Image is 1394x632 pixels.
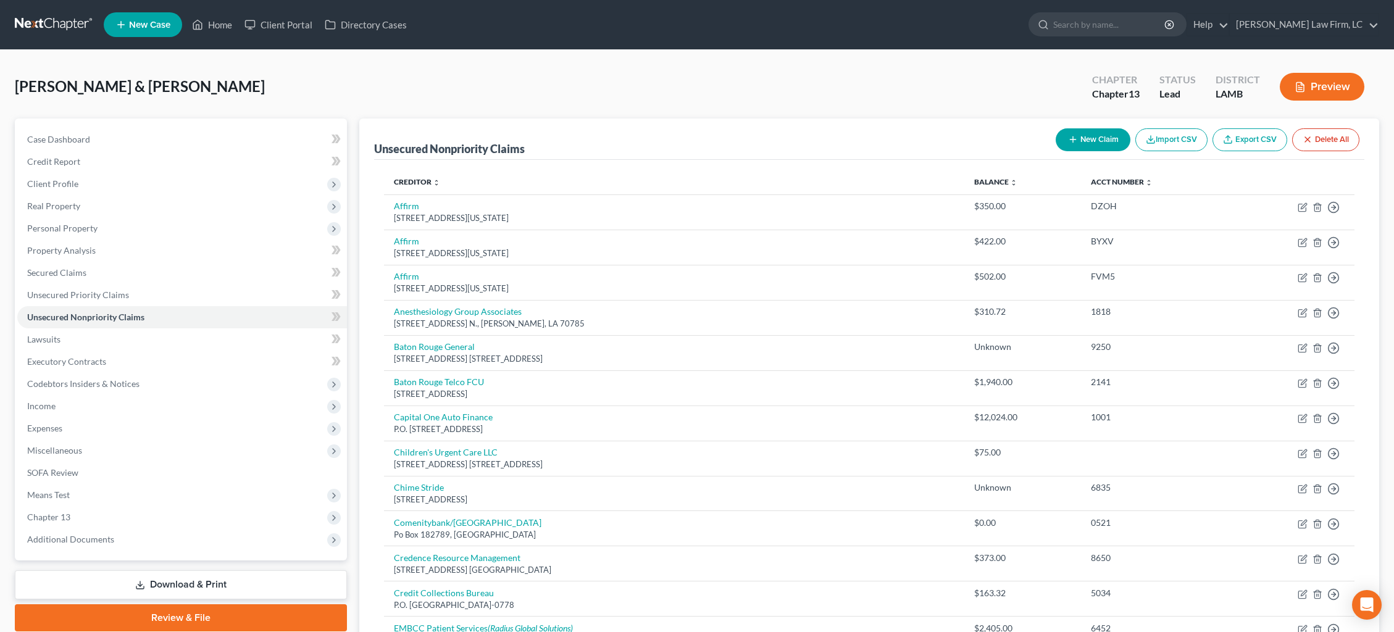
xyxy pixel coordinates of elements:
[1091,341,1222,353] div: 9250
[394,552,520,563] a: Credence Resource Management
[17,328,347,351] a: Lawsuits
[1010,179,1017,186] i: unfold_more
[394,388,955,400] div: [STREET_ADDRESS]
[1091,235,1222,247] div: BYXV
[394,599,955,611] div: P.O. [GEOGRAPHIC_DATA]-0778
[974,552,1071,564] div: $373.00
[27,401,56,411] span: Income
[129,20,170,30] span: New Case
[27,467,78,478] span: SOFA Review
[394,588,494,598] a: Credit Collections Bureau
[974,446,1071,459] div: $75.00
[974,376,1071,388] div: $1,940.00
[1091,306,1222,318] div: 1818
[1145,179,1153,186] i: unfold_more
[27,356,106,367] span: Executory Contracts
[27,267,86,278] span: Secured Claims
[1159,87,1196,101] div: Lead
[17,351,347,373] a: Executory Contracts
[1292,128,1359,151] button: Delete All
[374,141,525,156] div: Unsecured Nonpriority Claims
[27,423,62,433] span: Expenses
[394,423,955,435] div: P.O. [STREET_ADDRESS]
[27,312,144,322] span: Unsecured Nonpriority Claims
[186,14,238,36] a: Home
[433,179,440,186] i: unfold_more
[394,247,955,259] div: [STREET_ADDRESS][US_STATE]
[394,412,493,422] a: Capital One Auto Finance
[27,334,61,344] span: Lawsuits
[394,459,955,470] div: [STREET_ADDRESS] [STREET_ADDRESS]
[394,564,955,576] div: [STREET_ADDRESS] [GEOGRAPHIC_DATA]
[974,177,1017,186] a: Balance unfold_more
[319,14,413,36] a: Directory Cases
[1135,128,1208,151] button: Import CSV
[394,318,955,330] div: [STREET_ADDRESS] N., [PERSON_NAME], LA 70785
[394,271,419,281] a: Affirm
[974,200,1071,212] div: $350.00
[15,570,347,599] a: Download & Print
[394,447,498,457] a: Children's Urgent Care LLC
[27,378,140,389] span: Codebtors Insiders & Notices
[974,481,1071,494] div: Unknown
[17,262,347,284] a: Secured Claims
[1091,376,1222,388] div: 2141
[974,411,1071,423] div: $12,024.00
[394,201,419,211] a: Affirm
[17,151,347,173] a: Credit Report
[1091,270,1222,283] div: FVM5
[1159,73,1196,87] div: Status
[394,341,475,352] a: Baton Rouge General
[394,236,419,246] a: Affirm
[394,283,955,294] div: [STREET_ADDRESS][US_STATE]
[27,223,98,233] span: Personal Property
[1129,88,1140,99] span: 13
[974,517,1071,529] div: $0.00
[1056,128,1130,151] button: New Claim
[27,134,90,144] span: Case Dashboard
[17,128,347,151] a: Case Dashboard
[974,306,1071,318] div: $310.72
[1053,13,1166,36] input: Search by name...
[15,77,265,95] span: [PERSON_NAME] & [PERSON_NAME]
[1092,73,1140,87] div: Chapter
[27,445,82,455] span: Miscellaneous
[1091,587,1222,599] div: 5034
[27,156,80,167] span: Credit Report
[1091,177,1153,186] a: Acct Number unfold_more
[17,284,347,306] a: Unsecured Priority Claims
[1216,87,1260,101] div: LAMB
[1091,411,1222,423] div: 1001
[17,306,347,328] a: Unsecured Nonpriority Claims
[15,604,347,631] a: Review & File
[27,534,114,544] span: Additional Documents
[394,177,440,186] a: Creditor unfold_more
[394,376,484,387] a: Baton Rouge Telco FCU
[974,235,1071,247] div: $422.00
[1091,200,1222,212] div: DZOH
[1216,73,1260,87] div: District
[1091,517,1222,529] div: 0521
[394,353,955,365] div: [STREET_ADDRESS] [STREET_ADDRESS]
[974,270,1071,283] div: $502.00
[17,239,347,262] a: Property Analysis
[394,517,541,528] a: Comenitybank/[GEOGRAPHIC_DATA]
[1091,481,1222,494] div: 6835
[27,512,70,522] span: Chapter 13
[1212,128,1287,151] a: Export CSV
[1352,590,1382,620] div: Open Intercom Messenger
[974,341,1071,353] div: Unknown
[238,14,319,36] a: Client Portal
[974,587,1071,599] div: $163.32
[17,462,347,484] a: SOFA Review
[1091,552,1222,564] div: 8650
[27,178,78,189] span: Client Profile
[1187,14,1229,36] a: Help
[27,201,80,211] span: Real Property
[1280,73,1364,101] button: Preview
[27,245,96,256] span: Property Analysis
[394,212,955,224] div: [STREET_ADDRESS][US_STATE]
[394,482,444,493] a: Chime Stride
[1092,87,1140,101] div: Chapter
[394,529,955,541] div: Po Box 182789, [GEOGRAPHIC_DATA]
